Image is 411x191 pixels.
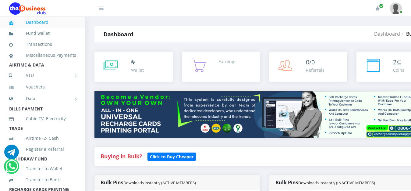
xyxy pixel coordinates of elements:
[306,67,324,73] div: Referrals
[393,58,396,66] span: 2
[275,179,375,186] strong: Bulk Pins
[9,131,76,145] a: Airtime -2- Cash
[393,67,404,73] div: Coins
[4,149,19,159] a: Chat for support
[104,31,133,38] strong: Dashboard
[9,173,76,187] a: Transfer to Bank
[94,52,173,82] a: ₦ Wallet
[123,180,196,186] small: Downloads instantly (ACTIVE MEMBERS)
[393,58,404,67] div: ⊆
[131,67,144,73] div: Wallet
[375,6,380,11] i: Renew/Upgrade Subscription
[374,31,400,37] a: Dashboard
[379,4,384,8] span: Renew/Upgrade Subscription
[101,179,196,186] strong: Bulk Pins
[9,112,76,126] a: Cable TV, Electricity
[9,162,76,176] a: Transfer to Wallet
[218,58,236,65] div: Earnings
[9,26,76,40] a: Fund wallet
[9,2,46,15] img: Logo
[9,142,76,156] a: Register a Referral
[5,164,18,174] a: Chat for support
[306,58,315,66] span: 0/0
[9,91,76,106] a: Data
[269,52,348,82] a: 0/0 Referrals
[131,58,144,67] div: ₦
[9,37,76,51] a: Transactions
[147,153,196,160] a: Click to Buy Cheaper
[101,153,142,160] strong: Buying in Bulk?
[9,15,76,29] a: Dashboard
[182,52,260,82] a: Earnings
[150,154,193,160] b: Click to Buy Cheaper
[390,2,402,14] img: User
[9,68,76,83] a: VTU
[9,48,76,62] a: Miscellaneous Payments
[9,80,76,94] a: Vouchers
[298,180,375,186] small: Downloads instantly (INACTIVE MEMBERS)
